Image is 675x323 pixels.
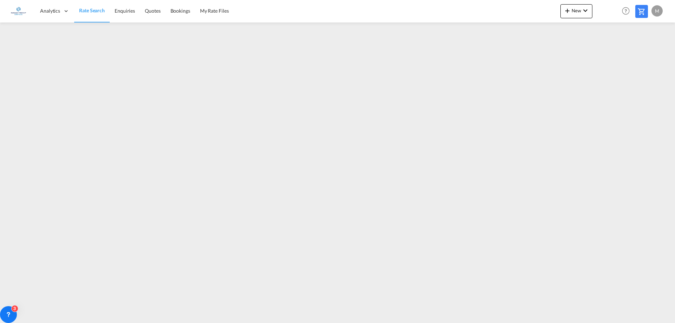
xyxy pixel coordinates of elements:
[115,8,135,14] span: Enquiries
[40,7,60,14] span: Analytics
[620,5,635,18] div: Help
[581,6,590,15] md-icon: icon-chevron-down
[145,8,160,14] span: Quotes
[200,8,229,14] span: My Rate Files
[651,5,663,17] div: M
[11,3,26,19] img: 6a2c35f0b7c411ef99d84d375d6e7407.jpg
[620,5,632,17] span: Help
[563,6,572,15] md-icon: icon-plus 400-fg
[563,8,590,13] span: New
[560,4,592,18] button: icon-plus 400-fgNewicon-chevron-down
[171,8,190,14] span: Bookings
[79,7,105,13] span: Rate Search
